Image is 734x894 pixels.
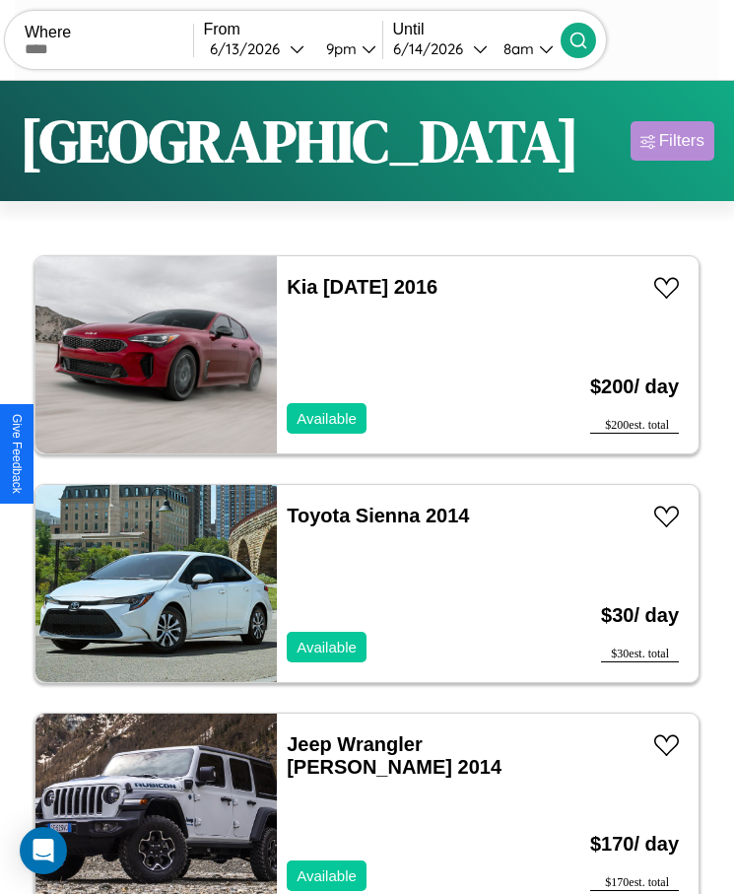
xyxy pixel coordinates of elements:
label: Until [393,21,562,38]
button: 9pm [310,38,382,59]
button: 8am [488,38,562,59]
div: 8am [494,39,539,58]
h3: $ 30 / day [601,585,679,647]
div: Filters [659,131,704,151]
h3: $ 170 / day [590,813,679,875]
div: 6 / 13 / 2026 [210,39,290,58]
a: Kia [DATE] 2016 [287,276,437,298]
a: Jeep Wrangler [PERSON_NAME] 2014 [287,733,501,778]
button: 6/13/2026 [204,38,310,59]
div: Give Feedback [10,414,24,494]
label: Where [25,24,193,41]
div: $ 30 est. total [601,647,679,662]
div: 6 / 14 / 2026 [393,39,473,58]
label: From [204,21,382,38]
h1: [GEOGRAPHIC_DATA] [20,101,579,181]
button: Filters [631,121,714,161]
p: Available [297,405,357,432]
div: $ 170 est. total [590,875,679,891]
a: Toyota Sienna 2014 [287,505,469,526]
p: Available [297,634,357,660]
div: 9pm [316,39,362,58]
div: $ 200 est. total [590,418,679,434]
h3: $ 200 / day [590,356,679,418]
p: Available [297,862,357,889]
div: Open Intercom Messenger [20,827,67,874]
